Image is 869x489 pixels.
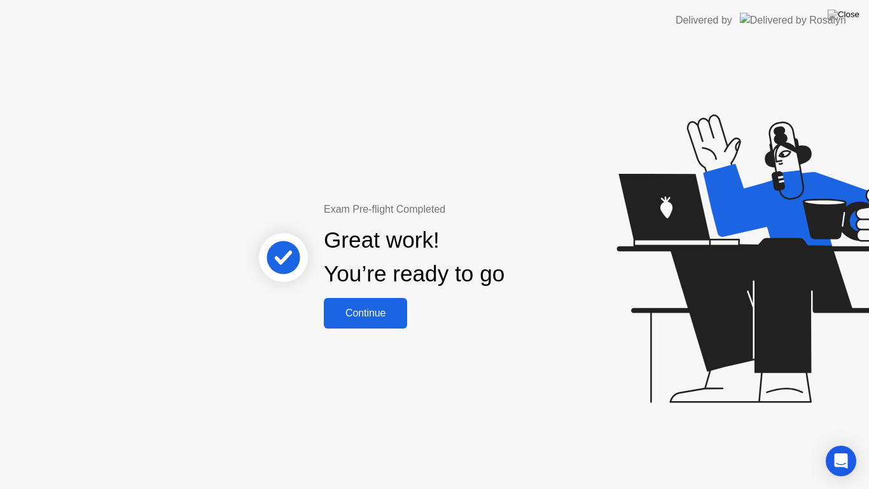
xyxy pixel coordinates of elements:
[324,298,407,329] button: Continue
[826,446,856,476] div: Open Intercom Messenger
[828,10,859,20] img: Close
[676,13,732,28] div: Delivered by
[328,308,403,319] div: Continue
[324,202,587,217] div: Exam Pre-flight Completed
[740,13,846,27] img: Delivered by Rosalyn
[324,223,504,291] div: Great work! You’re ready to go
